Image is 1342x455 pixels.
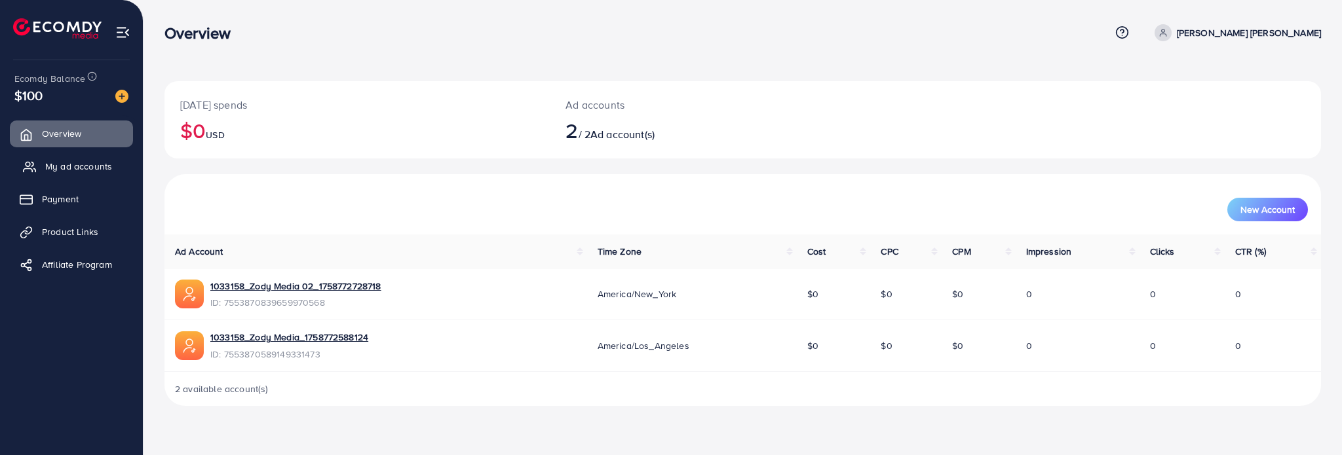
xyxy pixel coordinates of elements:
span: 0 [1235,287,1241,300]
a: Product Links [10,219,133,245]
span: Ecomdy Balance [14,72,85,85]
span: $100 [14,86,43,105]
span: CTR (%) [1235,245,1266,258]
h2: $0 [180,118,534,143]
a: Overview [10,120,133,147]
span: $0 [881,339,892,352]
span: 0 [1150,339,1156,352]
span: Payment [42,192,79,206]
img: ic-ads-acc.e4c84228.svg [175,331,204,360]
p: [DATE] spends [180,97,534,113]
a: [PERSON_NAME] [PERSON_NAME] [1149,24,1321,41]
span: Product Links [42,225,98,238]
img: logo [13,18,102,39]
span: Time Zone [598,245,642,258]
span: Clicks [1150,245,1175,258]
span: Overview [42,127,81,140]
h3: Overview [164,24,241,43]
img: ic-ads-acc.e4c84228.svg [175,280,204,308]
span: $0 [881,287,892,300]
a: 1033158_Zody Media_1758772588124 [210,331,368,344]
p: [PERSON_NAME] [PERSON_NAME] [1177,25,1321,41]
img: menu [115,25,130,40]
a: 1033158_Zody Media 02_1758772728718 [210,280,381,293]
span: Impression [1026,245,1072,258]
a: Payment [10,186,133,212]
span: 0 [1026,339,1032,352]
span: $0 [952,287,963,300]
span: 0 [1150,287,1156,300]
span: ID: 7553870839659970568 [210,296,381,309]
span: New Account [1240,205,1295,214]
span: America/New_York [598,287,677,300]
span: Affiliate Program [42,258,112,271]
span: America/Los_Angeles [598,339,689,352]
a: My ad accounts [10,153,133,179]
p: Ad accounts [566,97,823,113]
span: Ad account(s) [590,127,655,141]
span: 2 [566,115,578,145]
iframe: Chat [1286,396,1332,445]
span: USD [206,128,224,141]
a: Affiliate Program [10,251,133,278]
span: CPC [881,245,898,258]
button: New Account [1227,198,1308,221]
span: CPM [952,245,970,258]
span: 0 [1235,339,1241,352]
span: 2 available account(s) [175,382,269,395]
span: Ad Account [175,245,223,258]
span: My ad accounts [45,160,112,173]
img: image [115,90,128,103]
span: ID: 7553870589149331473 [210,348,368,361]
span: $0 [807,339,818,352]
span: 0 [1026,287,1032,300]
span: $0 [952,339,963,352]
h2: / 2 [566,118,823,143]
span: $0 [807,287,818,300]
span: Cost [807,245,826,258]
